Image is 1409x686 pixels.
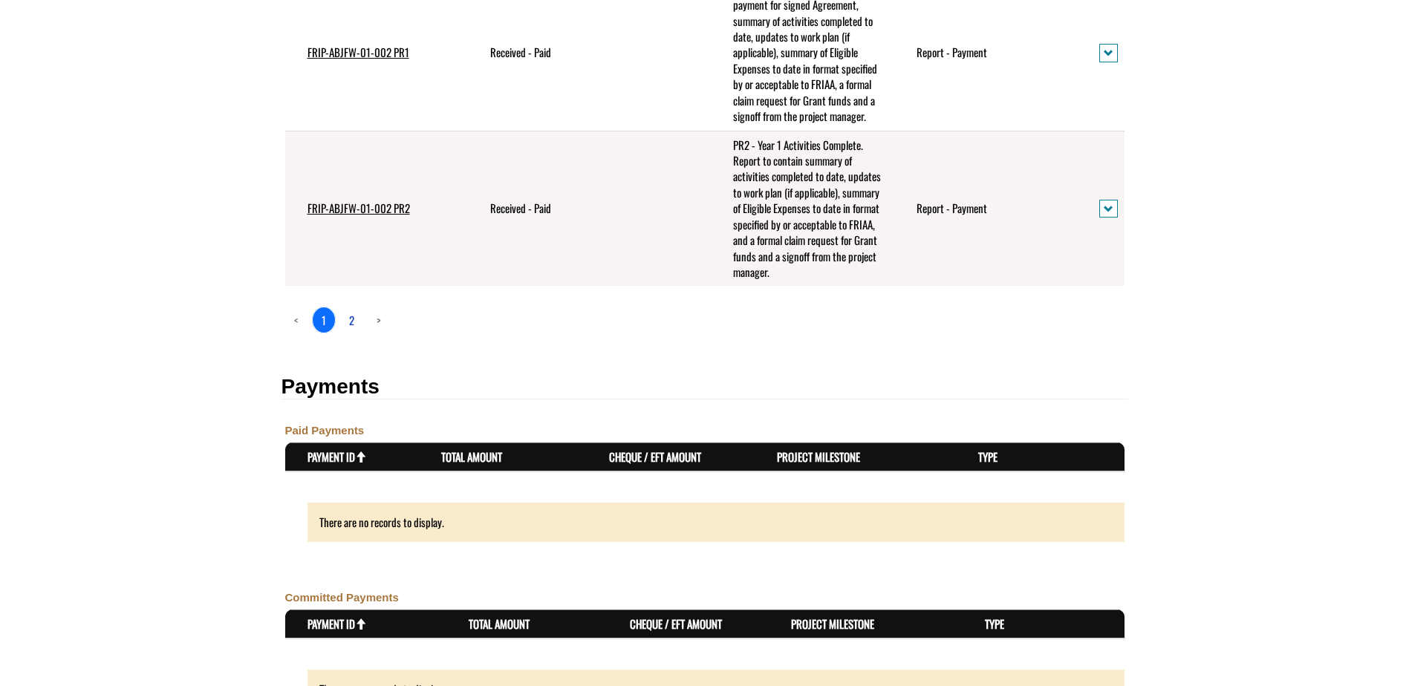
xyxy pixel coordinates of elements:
[711,131,895,286] td: PR2 - Year 1 Activities Complete. Report to contain summary of activities completed to date, upda...
[469,615,530,632] a: Total Amount
[894,131,1077,286] td: Report - Payment
[1099,200,1118,218] button: action menu
[307,448,366,465] a: Payment ID
[609,448,701,465] a: Cheque / EFT Amount
[777,448,860,465] a: Project Milestone
[441,448,502,465] a: Total Amount
[340,307,363,333] a: page 2
[285,503,1125,542] div: There are no records to display.
[285,589,399,605] label: Committed Payments
[307,200,410,216] a: FRIP-ABJFW-01-002 PR2
[307,503,1125,542] div: There are no records to display.
[468,131,711,286] td: Received - Paid
[978,448,998,465] a: Type
[368,307,390,333] a: Next page
[1077,131,1124,286] td: action menu
[1099,44,1118,62] button: action menu
[285,131,468,286] td: FRIP-ABJFW-01-002 PR2
[630,615,722,632] a: Cheque / EFT Amount
[285,307,307,333] a: Previous page
[282,376,1128,399] h2: Payments
[791,615,874,632] a: Project Milestone
[307,44,409,60] a: FRIP-ABJFW-01-002 PR1
[307,615,366,632] a: Payment ID
[312,307,336,333] a: 1
[285,422,365,438] label: Paid Payments
[985,615,1004,632] a: Type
